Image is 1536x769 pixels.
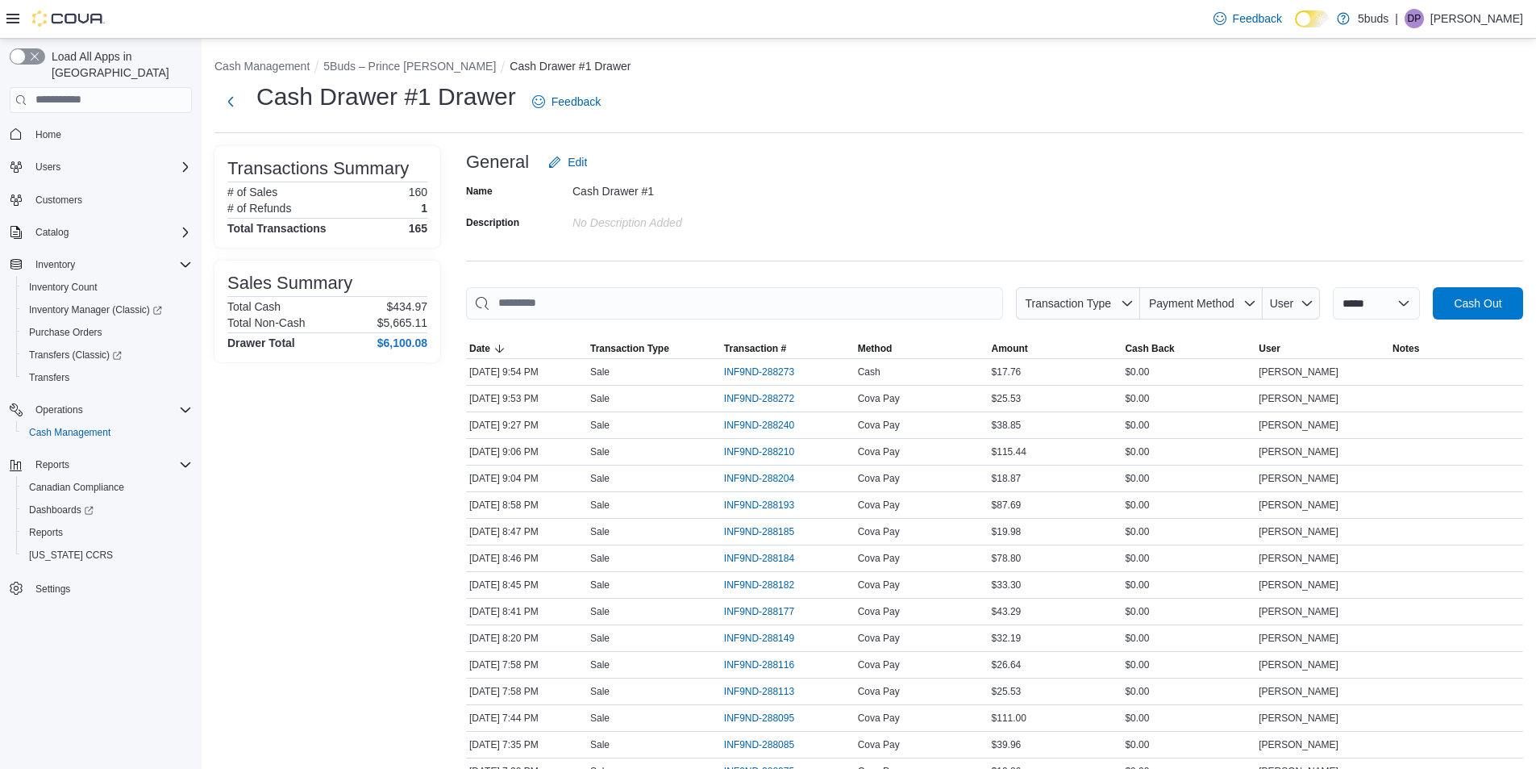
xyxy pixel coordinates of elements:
[1408,9,1422,28] span: DP
[29,125,68,144] a: Home
[23,545,119,565] a: [US_STATE] CCRS
[1259,632,1338,645] span: [PERSON_NAME]
[466,469,587,488] div: [DATE] 9:04 PM
[724,605,794,618] span: INF9ND-288177
[1149,297,1234,310] span: Payment Method
[1259,392,1338,405] span: [PERSON_NAME]
[23,345,192,365] span: Transfers (Classic)
[29,223,192,242] span: Catalog
[724,366,794,378] span: INF9ND-288273
[323,60,496,73] button: 5Buds – Prince [PERSON_NAME]
[590,445,610,458] p: Sale
[29,578,192,598] span: Settings
[23,323,192,342] span: Purchase Orders
[35,403,83,416] span: Operations
[227,336,295,349] h4: Drawer Total
[466,549,587,568] div: [DATE] 8:46 PM
[1295,10,1329,27] input: Dark Mode
[29,549,113,562] span: [US_STATE] CCRS
[469,342,490,355] span: Date
[1392,342,1419,355] span: Notes
[989,339,1122,358] button: Amount
[1122,575,1255,595] div: $0.00
[16,476,198,499] button: Canadian Compliance
[721,339,855,358] button: Transaction #
[3,399,198,421] button: Operations
[590,605,610,618] p: Sale
[724,629,810,648] button: INF9ND-288149
[1025,297,1111,310] span: Transaction Type
[992,392,1022,405] span: $25.53
[590,392,610,405] p: Sale
[23,300,169,320] a: Inventory Manager (Classic)
[510,60,631,73] button: Cash Drawer #1 Drawer
[992,472,1022,485] span: $18.87
[724,658,794,671] span: INF9ND-288116
[35,128,61,141] span: Home
[724,708,810,728] button: INF9ND-288095
[23,278,104,297] a: Inventory Count
[724,682,810,701] button: INF9ND-288113
[568,154,587,170] span: Edit
[858,658,900,671] span: Cova Pay
[466,682,587,701] div: [DATE] 7:58 PM
[858,366,880,378] span: Cash
[724,416,810,435] button: INF9ND-288240
[1263,287,1320,320] button: User
[466,629,587,648] div: [DATE] 8:20 PM
[29,255,81,274] button: Inventory
[1122,602,1255,621] div: $0.00
[23,345,128,365] a: Transfers (Classic)
[992,525,1022,538] span: $19.98
[29,281,98,294] span: Inventory Count
[1405,9,1424,28] div: Dustin Pilon
[29,349,122,362] span: Transfers (Classic)
[1122,389,1255,408] div: $0.00
[724,442,810,462] button: INF9ND-288210
[214,58,1523,77] nav: An example of EuiBreadcrumbs
[1140,287,1263,320] button: Payment Method
[23,500,100,520] a: Dashboards
[1395,9,1398,28] p: |
[992,632,1022,645] span: $32.19
[1122,549,1255,568] div: $0.00
[590,342,669,355] span: Transaction Type
[1259,712,1338,725] span: [PERSON_NAME]
[23,278,192,297] span: Inventory Count
[858,605,900,618] span: Cova Pay
[16,299,198,321] a: Inventory Manager (Classic)
[421,202,427,215] p: 1
[590,419,610,432] p: Sale
[227,186,277,199] h6: # of Sales
[858,685,900,698] span: Cova Pay
[29,579,77,599] a: Settings
[16,499,198,521] a: Dashboards
[377,336,427,349] h4: $6,100.08
[466,389,587,408] div: [DATE] 9:53 PM
[227,316,306,329] h6: Total Non-Cash
[855,339,989,358] button: Method
[724,342,786,355] span: Transaction #
[858,499,900,512] span: Cova Pay
[409,222,427,235] h4: 165
[16,544,198,566] button: [US_STATE] CCRS
[590,712,610,725] p: Sale
[1259,605,1338,618] span: [PERSON_NAME]
[16,276,198,299] button: Inventory Count
[23,545,192,565] span: Washington CCRS
[3,253,198,276] button: Inventory
[724,469,810,488] button: INF9ND-288204
[1270,297,1294,310] span: User
[214,60,310,73] button: Cash Management
[377,316,427,329] p: $5,665.11
[1122,362,1255,382] div: $0.00
[466,575,587,595] div: [DATE] 8:45 PM
[572,178,789,198] div: Cash Drawer #1
[724,522,810,541] button: INF9ND-288185
[992,366,1022,378] span: $17.76
[16,521,198,544] button: Reports
[1259,685,1338,698] span: [PERSON_NAME]
[1122,735,1255,754] div: $0.00
[466,339,587,358] button: Date
[587,339,721,358] button: Transaction Type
